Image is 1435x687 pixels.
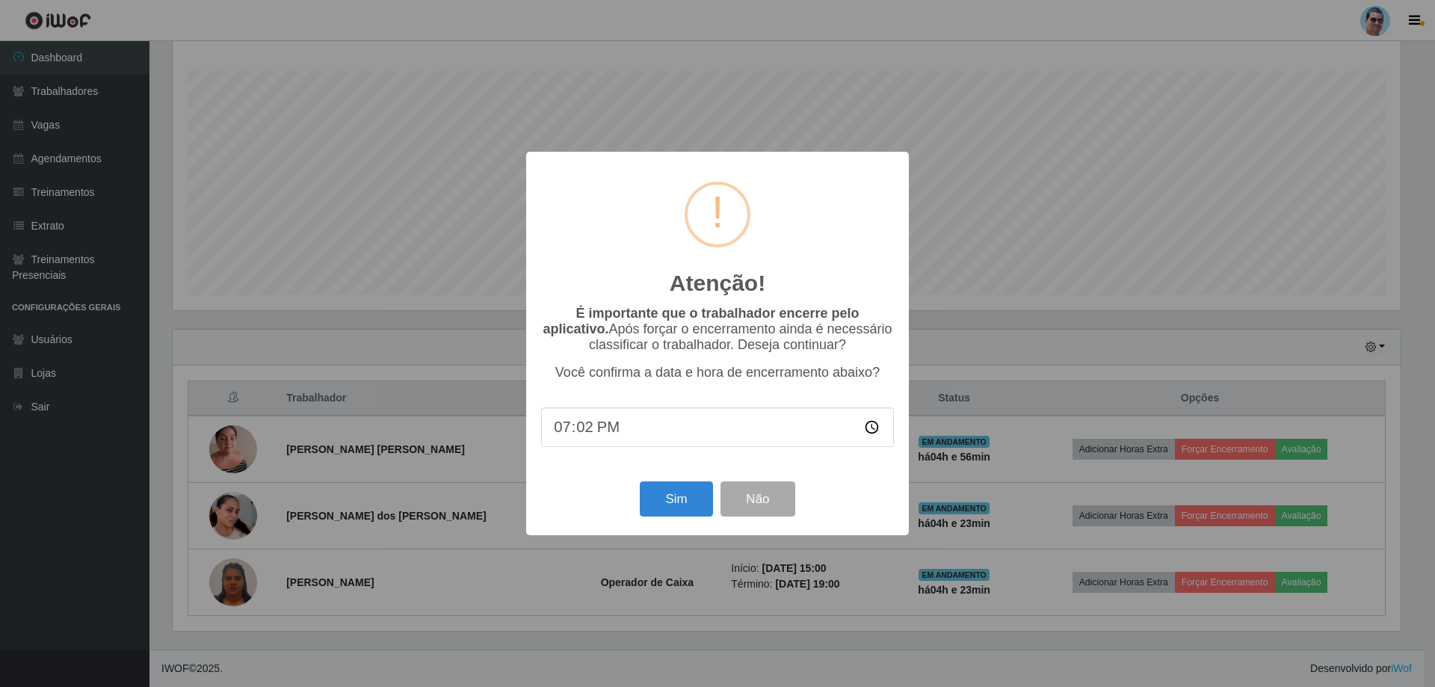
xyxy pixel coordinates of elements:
b: É importante que o trabalhador encerre pelo aplicativo. [543,306,859,336]
button: Sim [640,481,712,517]
button: Não [720,481,794,517]
p: Você confirma a data e hora de encerramento abaixo? [541,365,894,381]
h2: Atenção! [670,270,765,297]
p: Após forçar o encerramento ainda é necessário classificar o trabalhador. Deseja continuar? [541,306,894,353]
